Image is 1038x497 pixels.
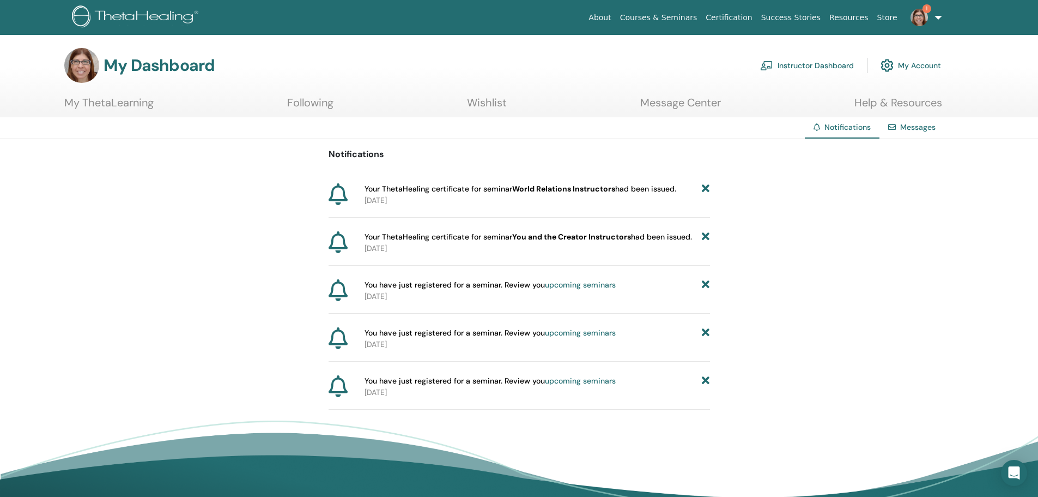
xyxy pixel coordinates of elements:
a: Store [873,8,902,28]
a: Messages [900,122,936,132]
a: upcoming seminars [545,376,616,386]
a: upcoming seminars [545,280,616,290]
p: [DATE] [365,387,710,398]
a: My Account [881,53,941,77]
p: [DATE] [365,243,710,254]
img: chalkboard-teacher.svg [760,61,773,70]
a: Wishlist [467,96,507,117]
img: logo.png [72,5,202,30]
img: default.jpg [64,48,99,83]
span: Your ThetaHealing certificate for seminar had been issued. [365,231,692,243]
h3: My Dashboard [104,56,215,75]
img: default.jpg [910,9,928,26]
b: You and the Creator Instructors [512,232,631,242]
span: Notifications [824,122,871,132]
a: Certification [701,8,756,28]
span: Your ThetaHealing certificate for seminar had been issued. [365,183,676,195]
p: [DATE] [365,195,710,206]
a: upcoming seminars [545,328,616,338]
a: Instructor Dashboard [760,53,854,77]
span: You have just registered for a seminar. Review you [365,279,616,291]
a: About [584,8,615,28]
span: 1 [922,4,931,13]
a: Success Stories [757,8,825,28]
a: Message Center [640,96,721,117]
a: Help & Resources [854,96,942,117]
img: cog.svg [881,56,894,75]
p: Notifications [329,148,710,161]
a: My ThetaLearning [64,96,154,117]
p: [DATE] [365,291,710,302]
b: World Relations Instructors [512,184,615,194]
div: Open Intercom Messenger [1001,460,1027,486]
a: Courses & Seminars [616,8,702,28]
span: You have just registered for a seminar. Review you [365,375,616,387]
p: [DATE] [365,339,710,350]
a: Following [287,96,333,117]
a: Resources [825,8,873,28]
span: You have just registered for a seminar. Review you [365,327,616,339]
